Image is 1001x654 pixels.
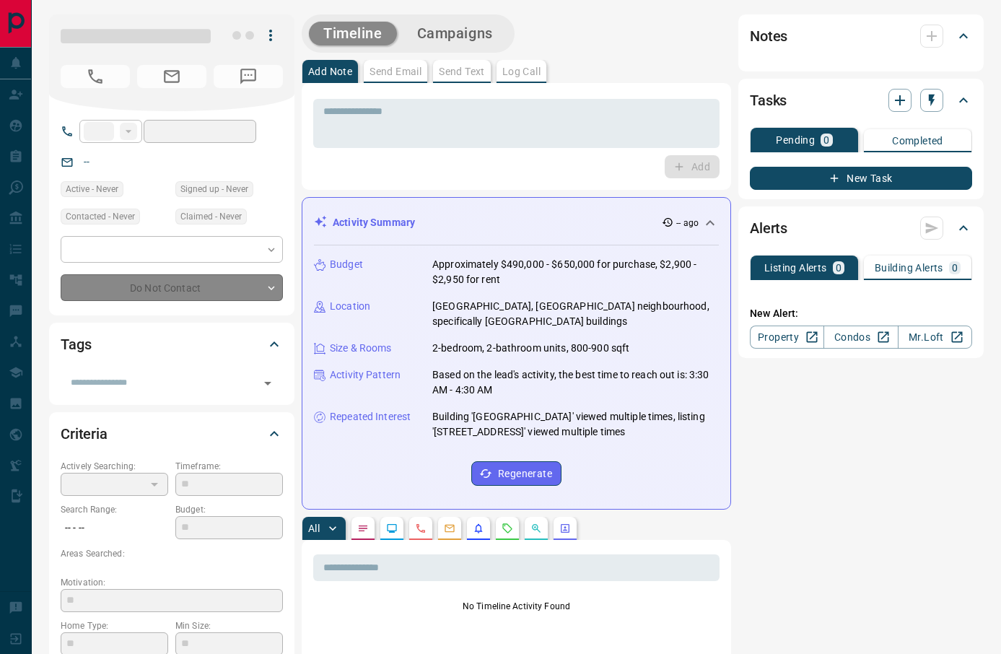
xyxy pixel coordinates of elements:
span: No Email [137,65,206,88]
p: New Alert: [750,306,972,321]
a: Mr.Loft [898,326,972,349]
svg: Calls [415,523,427,534]
svg: Notes [357,523,369,534]
p: Listing Alerts [764,263,827,273]
p: Completed [892,136,943,146]
div: Tags [61,327,283,362]
p: Budget: [175,503,283,516]
svg: Agent Actions [559,523,571,534]
svg: Requests [502,523,513,534]
div: Alerts [750,211,972,245]
p: Based on the lead's activity, the best time to reach out is: 3:30 AM - 4:30 AM [432,367,719,398]
p: Pending [776,135,815,145]
p: Add Note [308,66,352,77]
p: 2-bedroom, 2-bathroom units, 800-900 sqft [432,341,629,356]
p: 0 [836,263,842,273]
p: Timeframe: [175,460,283,473]
span: No Number [214,65,283,88]
a: Property [750,326,824,349]
p: Repeated Interest [330,409,411,424]
h2: Tags [61,333,91,356]
p: Location [330,299,370,314]
span: Active - Never [66,182,118,196]
button: Timeline [309,22,397,45]
button: New Task [750,167,972,190]
svg: Listing Alerts [473,523,484,534]
a: -- [84,156,89,167]
span: Contacted - Never [66,209,135,224]
p: Actively Searching: [61,460,168,473]
p: Activity Summary [333,215,415,230]
p: No Timeline Activity Found [313,600,720,613]
p: Home Type: [61,619,168,632]
svg: Lead Browsing Activity [386,523,398,534]
p: Min Size: [175,619,283,632]
div: Tasks [750,83,972,118]
h2: Notes [750,25,787,48]
p: All [308,523,320,533]
p: 0 [823,135,829,145]
h2: Tasks [750,89,787,112]
svg: Emails [444,523,455,534]
p: Building '[GEOGRAPHIC_DATA]' viewed multiple times, listing '[STREET_ADDRESS]' viewed multiple times [432,409,719,440]
button: Open [258,373,278,393]
p: Motivation: [61,576,283,589]
p: -- ago [676,217,699,230]
h2: Criteria [61,422,108,445]
div: Criteria [61,417,283,451]
span: No Number [61,65,130,88]
p: Search Range: [61,503,168,516]
p: Building Alerts [875,263,943,273]
h2: Alerts [750,217,787,240]
p: Activity Pattern [330,367,401,383]
div: Activity Summary-- ago [314,209,719,236]
p: [GEOGRAPHIC_DATA], [GEOGRAPHIC_DATA] neighbourhood, specifically [GEOGRAPHIC_DATA] buildings [432,299,719,329]
div: Notes [750,19,972,53]
span: Signed up - Never [180,182,248,196]
span: Claimed - Never [180,209,242,224]
p: 0 [952,263,958,273]
a: Condos [823,326,898,349]
p: Areas Searched: [61,547,283,560]
p: Approximately $490,000 - $650,000 for purchase, $2,900 - $2,950 for rent [432,257,719,287]
p: Size & Rooms [330,341,392,356]
button: Campaigns [403,22,507,45]
div: Do Not Contact [61,274,283,301]
button: Regenerate [471,461,561,486]
svg: Opportunities [530,523,542,534]
p: Budget [330,257,363,272]
p: -- - -- [61,516,168,540]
